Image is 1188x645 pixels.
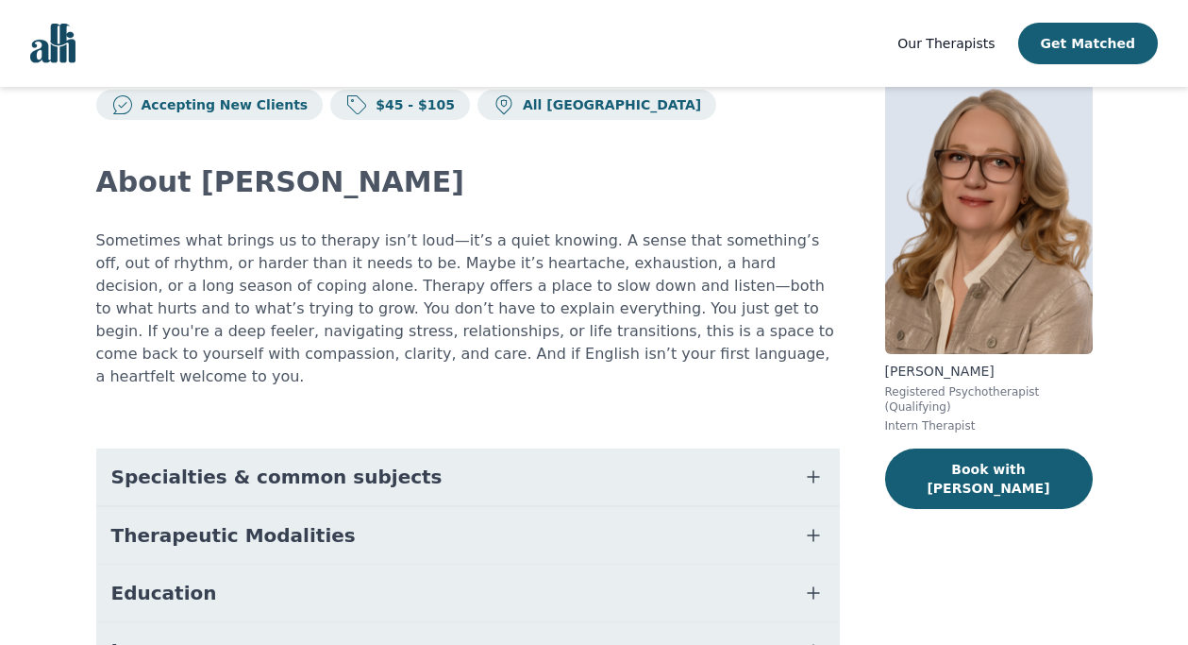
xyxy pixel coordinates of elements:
[111,464,443,490] span: Specialties & common subjects
[885,362,1093,381] p: [PERSON_NAME]
[96,165,840,199] h2: About [PERSON_NAME]
[885,449,1093,509] button: Book with [PERSON_NAME]
[30,24,75,63] img: alli logo
[897,32,995,55] a: Our Therapists
[885,82,1093,354] img: Siobhan_Chandler
[885,418,1093,433] p: Intern Therapist
[515,95,701,114] p: All [GEOGRAPHIC_DATA]
[885,384,1093,415] p: Registered Psychotherapist (Qualifying)
[96,229,840,388] p: Sometimes what brings us to therapy isn’t loud—it’s a quiet knowing. A sense that something’s off...
[111,580,217,606] span: Education
[111,522,356,549] span: Therapeutic Modalities
[96,507,840,564] button: Therapeutic Modalities
[1018,23,1158,64] button: Get Matched
[368,95,455,114] p: $45 - $105
[96,449,840,505] button: Specialties & common subjects
[134,95,309,114] p: Accepting New Clients
[96,565,840,621] button: Education
[897,36,995,51] span: Our Therapists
